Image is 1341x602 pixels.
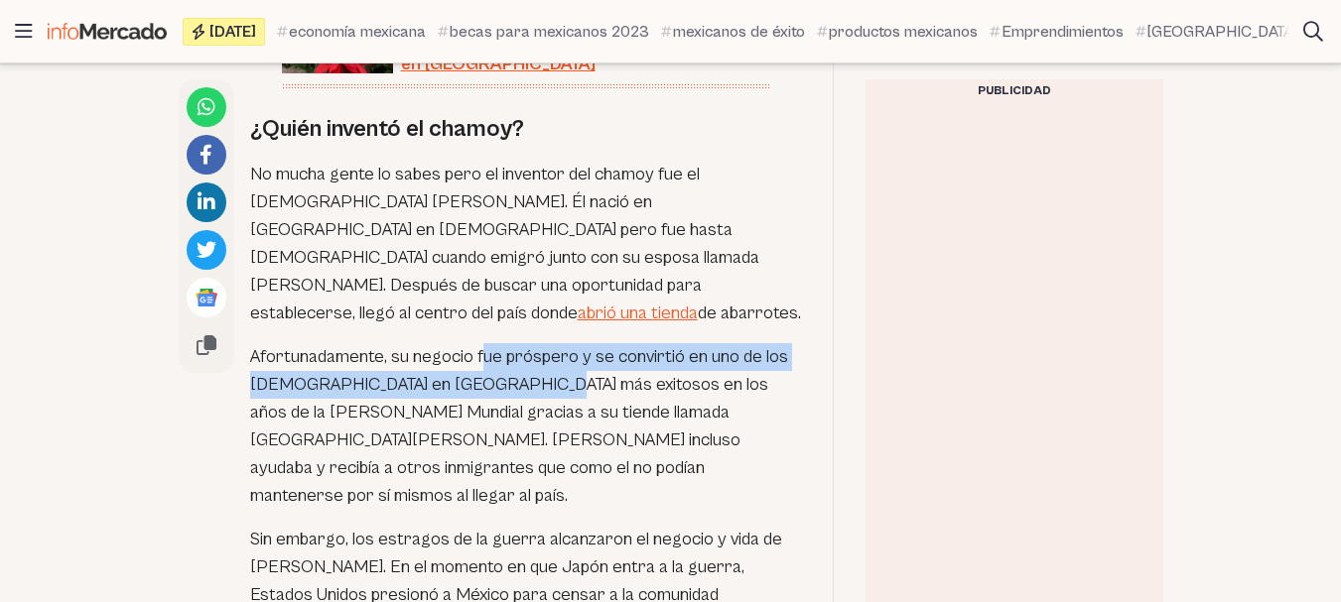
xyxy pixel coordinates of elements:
[578,302,698,323] a: abrió una tienda
[195,286,218,309] img: Google News logo
[450,20,649,44] span: becas para mexicanos 2023
[277,20,426,44] a: economía mexicana
[289,20,426,44] span: economía mexicana
[250,343,801,510] p: Afortunadamente, su negocio fue próspero y se convirtió en uno de los [DEMOGRAPHIC_DATA] en [GEOG...
[673,20,805,44] span: mexicanos de éxito
[209,24,256,40] span: [DATE]
[1136,20,1297,44] a: [GEOGRAPHIC_DATA]
[1002,20,1124,44] span: Emprendimientos
[661,20,805,44] a: mexicanos de éxito
[1147,20,1297,44] span: [GEOGRAPHIC_DATA]
[990,20,1124,44] a: Emprendimientos
[250,161,801,327] p: No mucha gente lo sabes pero el inventor del chamoy fue el [DEMOGRAPHIC_DATA] [PERSON_NAME]. Él n...
[250,113,801,145] h2: ¿Quién inventó el chamoy?
[438,20,649,44] a: becas para mexicanos 2023
[817,20,978,44] a: productos mexicanos
[829,20,978,44] span: productos mexicanos
[48,23,167,40] img: Infomercado México logo
[866,79,1163,103] div: Publicidad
